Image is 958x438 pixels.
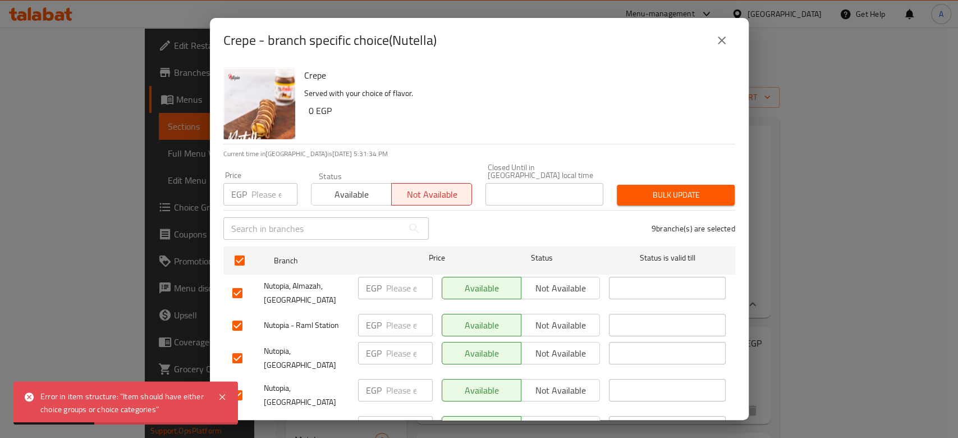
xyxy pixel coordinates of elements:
[264,279,349,307] span: Nutopia, Almazah,[GEOGRAPHIC_DATA]
[316,186,387,203] span: Available
[447,317,517,334] span: Available
[264,344,349,372] span: Nutopia, [GEOGRAPHIC_DATA]
[223,149,735,159] p: Current time in [GEOGRAPHIC_DATA] is [DATE] 5:31:34 PM
[264,381,349,409] span: Nutopia, [GEOGRAPHIC_DATA]
[526,280,596,296] span: Not available
[366,281,382,295] p: EGP
[483,251,600,265] span: Status
[40,390,207,416] div: Error in item structure: "Item should have either choice groups or choice categories"
[521,314,601,336] button: Not available
[311,183,392,206] button: Available
[231,188,247,201] p: EGP
[366,384,382,397] p: EGP
[526,345,596,362] span: Not available
[442,379,521,401] button: Available
[264,318,349,332] span: Nutopia - Raml Station
[304,86,726,101] p: Served with your choice of flavor.
[447,382,517,399] span: Available
[391,183,472,206] button: Not available
[526,317,596,334] span: Not available
[442,314,521,336] button: Available
[223,67,295,139] img: Crepe
[526,382,596,399] span: Not available
[617,185,735,206] button: Bulk update
[366,318,382,332] p: EGP
[223,217,403,240] input: Search in branches
[447,345,517,362] span: Available
[386,342,433,364] input: Please enter price
[223,31,437,49] h2: Crepe - branch specific choice(Nutella)
[526,419,596,436] span: Not available
[652,223,735,234] p: 9 branche(s) are selected
[442,342,521,364] button: Available
[386,314,433,336] input: Please enter price
[366,346,382,360] p: EGP
[304,67,726,83] h6: Crepe
[447,419,517,436] span: Available
[396,186,467,203] span: Not available
[447,280,517,296] span: Available
[626,188,726,202] span: Bulk update
[274,254,391,268] span: Branch
[386,379,433,401] input: Please enter price
[386,277,433,299] input: Please enter price
[251,183,297,206] input: Please enter price
[708,27,735,54] button: close
[521,342,601,364] button: Not available
[521,277,601,299] button: Not available
[442,277,521,299] button: Available
[609,251,726,265] span: Status is valid till
[309,103,726,118] h6: 0 EGP
[400,251,474,265] span: Price
[521,379,601,401] button: Not available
